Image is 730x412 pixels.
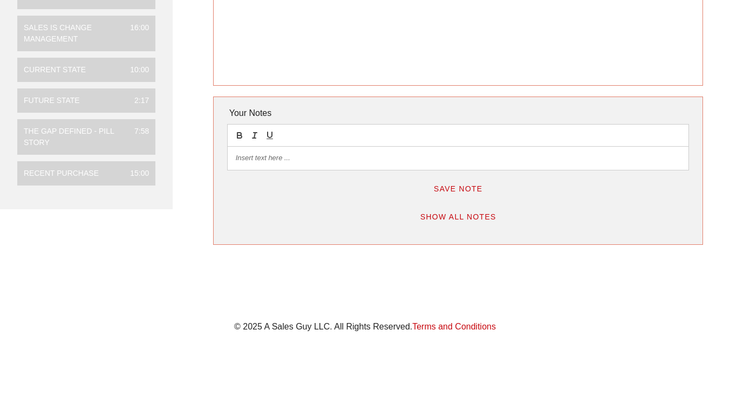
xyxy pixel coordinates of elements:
button: Show All Notes [411,207,505,226]
div: 15:00 [121,168,149,179]
span: Show All Notes [420,212,496,221]
div: 10:00 [121,64,149,75]
button: Save Note [425,179,492,198]
div: 7:58 [126,126,149,148]
div: Current State [24,64,86,75]
div: 2:17 [126,95,149,106]
a: Terms and Conditions [412,322,496,331]
div: Recent Purchase [24,168,99,179]
div: Future State [24,95,80,106]
div: Your Notes [227,102,689,124]
div: The Gap Defined - Pill Story [24,126,126,148]
span: Save Note [433,184,483,193]
div: Sales is Change Management [24,22,121,45]
div: 16:00 [121,22,149,45]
